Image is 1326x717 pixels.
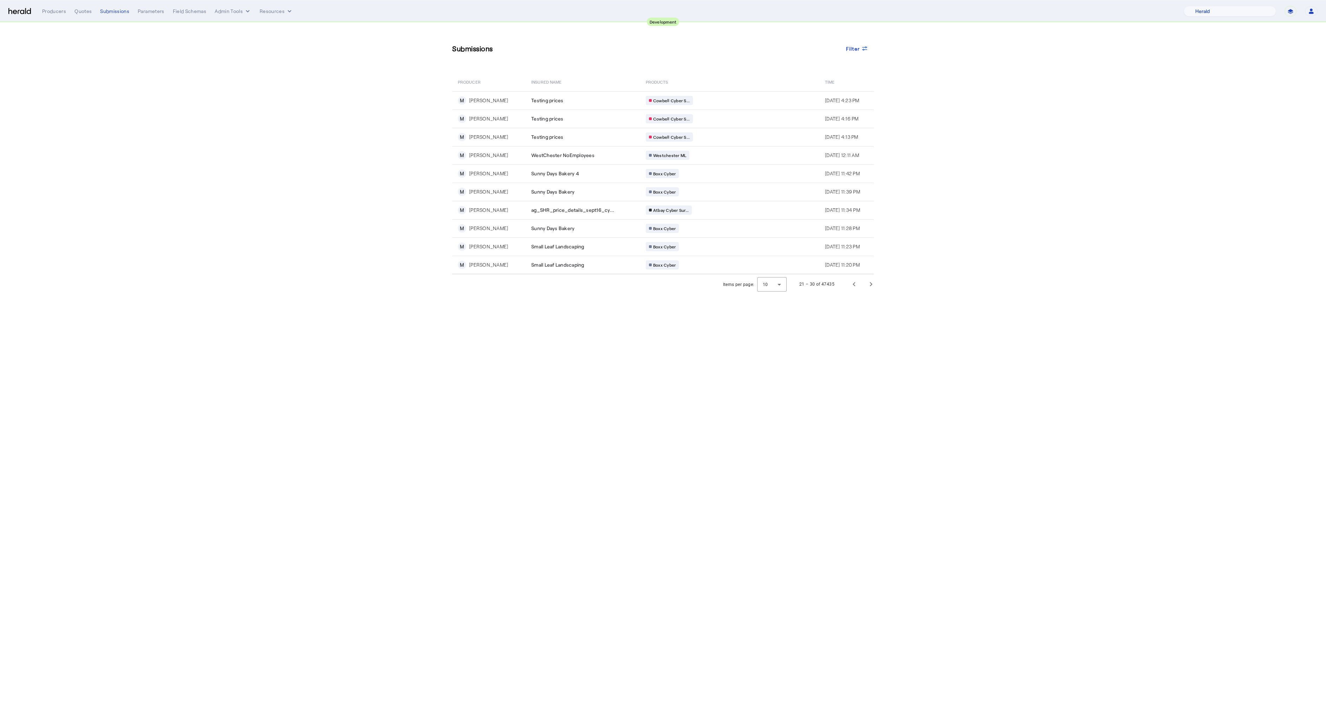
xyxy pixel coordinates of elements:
div: [PERSON_NAME] [469,170,508,177]
span: [DATE] 4:16 PM [825,116,859,122]
button: Next page [863,276,879,293]
span: Sunny Days Bakery [531,188,574,195]
span: Filter [846,45,860,52]
button: internal dropdown menu [215,8,251,15]
span: [DATE] 11:42 PM [825,170,860,176]
span: [DATE] 4:23 PM [825,97,859,103]
span: Boxx Cyber [653,244,676,249]
span: [DATE] 11:23 PM [825,243,860,249]
span: [DATE] 11:39 PM [825,189,860,195]
button: Previous page [846,276,863,293]
span: Sunny Days Bakery [531,225,574,232]
div: Quotes [74,8,92,15]
div: M [458,206,466,214]
span: ag_SHR_price_details_sept16_cy... [531,207,614,214]
span: Boxx Cyber [653,171,676,176]
div: Items per page: [723,281,754,288]
span: [DATE] 12:11 AM [825,152,859,158]
div: [PERSON_NAME] [469,97,508,104]
span: Boxx Cyber [653,262,676,268]
span: Time [825,78,834,85]
button: Resources dropdown menu [260,8,293,15]
div: M [458,133,466,141]
div: Field Schemas [173,8,207,15]
span: Cowbell Cyber S... [653,134,690,140]
span: Cowbell Cyber S... [653,98,690,103]
div: M [458,261,466,269]
span: PRODUCER [458,78,481,85]
span: [DATE] 11:34 PM [825,207,860,213]
div: Submissions [100,8,129,15]
span: WestChester NoEmployees [531,152,594,159]
div: 21 – 30 of 47435 [799,281,834,288]
span: Testing prices [531,115,564,122]
span: Testing prices [531,133,564,141]
span: [DATE] 11:20 PM [825,262,860,268]
div: [PERSON_NAME] [469,115,508,122]
table: Table view of all submissions by your platform [452,72,874,274]
span: Boxx Cyber [653,189,676,195]
div: [PERSON_NAME] [469,152,508,159]
span: Insured Name [531,78,561,85]
span: [DATE] 11:28 PM [825,225,860,231]
div: [PERSON_NAME] [469,225,508,232]
span: Westchester ML [653,152,687,158]
div: [PERSON_NAME] [469,261,508,268]
span: PRODUCTS [646,78,668,85]
div: Producers [42,8,66,15]
span: Small Leaf Landscaping [531,261,584,268]
span: Testing prices [531,97,564,104]
div: [PERSON_NAME] [469,133,508,141]
div: Development [647,18,680,26]
div: M [458,96,466,105]
img: Herald Logo [8,8,31,15]
span: Sunny Days Bakery 4 [531,170,579,177]
span: [DATE] 4:13 PM [825,134,858,140]
h3: Submissions [452,44,493,53]
div: M [458,169,466,178]
div: [PERSON_NAME] [469,188,508,195]
button: Filter [840,42,874,55]
span: Small Leaf Landscaping [531,243,584,250]
div: M [458,115,466,123]
span: Boxx Cyber [653,226,676,231]
div: Parameters [138,8,164,15]
div: M [458,151,466,159]
div: M [458,224,466,233]
div: M [458,242,466,251]
div: [PERSON_NAME] [469,243,508,250]
span: Atbay Cyber Sur... [653,207,689,213]
div: [PERSON_NAME] [469,207,508,214]
div: M [458,188,466,196]
span: Cowbell Cyber S... [653,116,690,122]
